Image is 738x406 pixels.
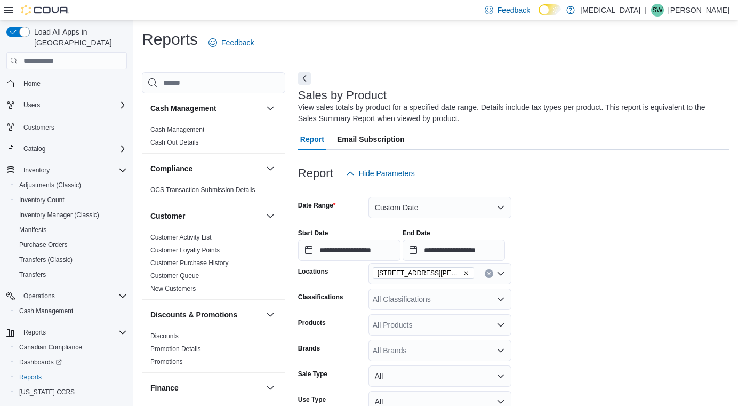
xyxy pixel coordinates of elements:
span: Inventory [23,166,50,174]
span: Inventory Count [19,196,65,204]
span: Purchase Orders [19,241,68,249]
span: Promotions [150,357,183,366]
span: Transfers (Classic) [15,253,127,266]
input: Press the down key to open a popover containing a calendar. [298,240,400,261]
span: Reports [15,371,127,384]
span: Adjustments (Classic) [19,181,81,189]
span: Home [23,79,41,88]
button: Users [2,98,131,113]
span: Users [19,99,127,112]
img: Cova [21,5,69,15]
a: Home [19,77,45,90]
button: Customer [264,210,277,222]
span: Transfers [19,270,46,279]
a: Inventory Count [15,194,69,206]
button: Operations [2,289,131,304]
a: [US_STATE] CCRS [15,386,79,399]
span: Inventory Manager (Classic) [19,211,99,219]
span: Hide Parameters [359,168,415,179]
button: Compliance [264,162,277,175]
button: Compliance [150,163,262,174]
div: View sales totals by product for a specified date range. Details include tax types per product. T... [298,102,724,124]
span: Canadian Compliance [19,343,82,352]
button: Reports [2,325,131,340]
input: Press the down key to open a popover containing a calendar. [403,240,505,261]
span: Dashboards [19,358,62,367]
label: Classifications [298,293,343,301]
label: Start Date [298,229,328,237]
label: Sale Type [298,370,327,378]
button: Finance [264,381,277,394]
label: Date Range [298,201,336,210]
a: Customer Purchase History [150,259,229,267]
span: New Customers [150,284,196,293]
span: Purchase Orders [15,238,127,251]
span: Cash Management [150,125,204,134]
span: Report [300,129,324,150]
button: All [368,365,511,387]
h3: Cash Management [150,103,216,114]
span: Catalog [23,145,45,153]
a: OCS Transaction Submission Details [150,186,255,194]
div: Customer [142,231,285,299]
a: Manifests [15,224,51,236]
span: Cash Management [15,305,127,317]
h3: Sales by Product [298,89,387,102]
a: Cash Management [150,126,204,133]
a: Promotion Details [150,345,201,353]
a: Reports [15,371,46,384]
a: Customer Loyalty Points [150,246,220,254]
span: SW [652,4,662,17]
input: Dark Mode [539,4,561,15]
a: Promotions [150,358,183,365]
label: Use Type [298,395,326,404]
span: Load All Apps in [GEOGRAPHIC_DATA] [30,27,127,48]
span: Canadian Compliance [15,341,127,354]
button: Open list of options [496,269,505,278]
p: | [645,4,647,17]
h3: Finance [150,383,179,393]
button: Users [19,99,44,112]
button: Open list of options [496,295,505,304]
button: Home [2,76,131,91]
label: Locations [298,267,328,276]
p: [MEDICAL_DATA] [580,4,640,17]
button: Reports [11,370,131,385]
span: Customers [19,120,127,133]
button: Cash Management [264,102,277,115]
span: Cash Management [19,307,73,315]
a: Cash Out Details [150,139,199,146]
button: Inventory [2,163,131,178]
button: Custom Date [368,197,511,218]
span: Inventory [19,164,127,177]
span: Cash Out Details [150,138,199,147]
span: Feedback [498,5,530,15]
div: Discounts & Promotions [142,330,285,372]
span: Manifests [19,226,46,234]
label: Products [298,319,326,327]
label: End Date [403,229,430,237]
h3: Discounts & Promotions [150,309,237,320]
span: Transfers [15,268,127,281]
button: Operations [19,290,59,302]
p: [PERSON_NAME] [668,4,729,17]
span: Inventory Manager (Classic) [15,209,127,221]
span: Customers [23,123,54,132]
a: New Customers [150,285,196,292]
a: Transfers (Classic) [15,253,77,266]
div: Sonny Wong [651,4,664,17]
button: Transfers [11,267,131,282]
button: [US_STATE] CCRS [11,385,131,400]
span: Catalog [19,142,127,155]
span: [STREET_ADDRESS][PERSON_NAME] [378,268,461,278]
h3: Customer [150,211,185,221]
button: Inventory Manager (Classic) [11,208,131,222]
span: Operations [23,292,55,300]
span: Feedback [221,37,254,48]
button: Cash Management [150,103,262,114]
span: Adjustments (Classic) [15,179,127,192]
